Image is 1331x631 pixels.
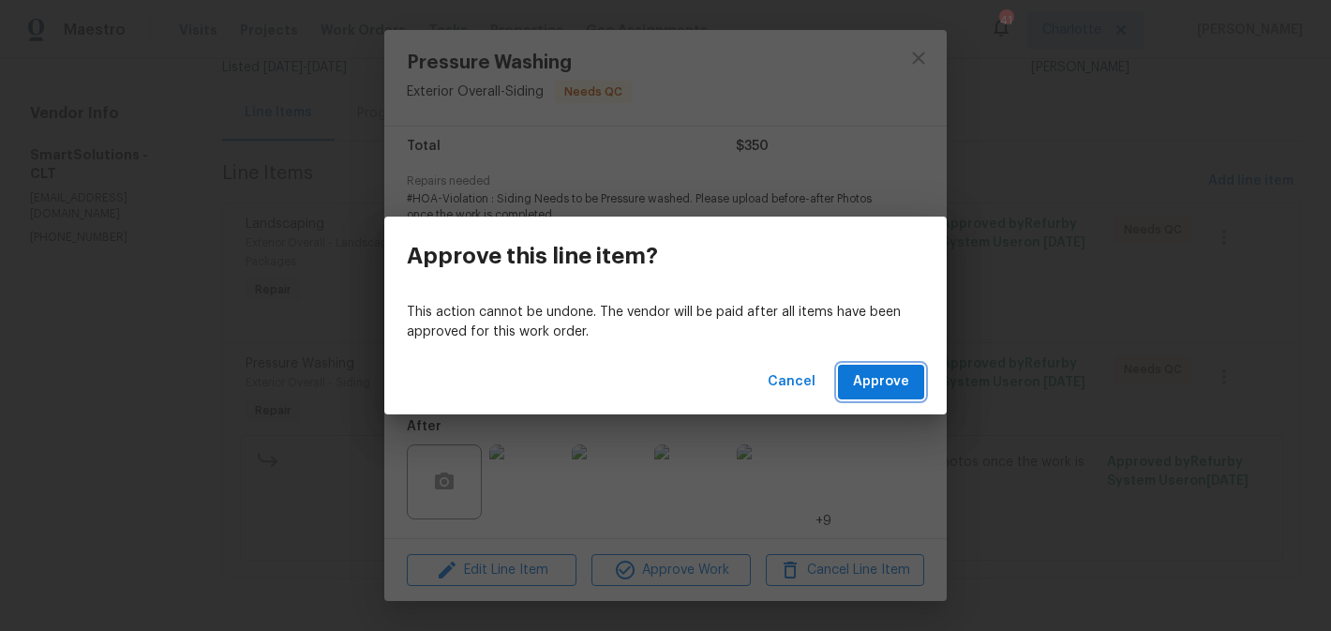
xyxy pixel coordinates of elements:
span: Cancel [768,370,815,394]
button: Cancel [760,365,823,399]
p: This action cannot be undone. The vendor will be paid after all items have been approved for this... [407,303,924,342]
h3: Approve this line item? [407,243,658,269]
span: Approve [853,370,909,394]
button: Approve [838,365,924,399]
